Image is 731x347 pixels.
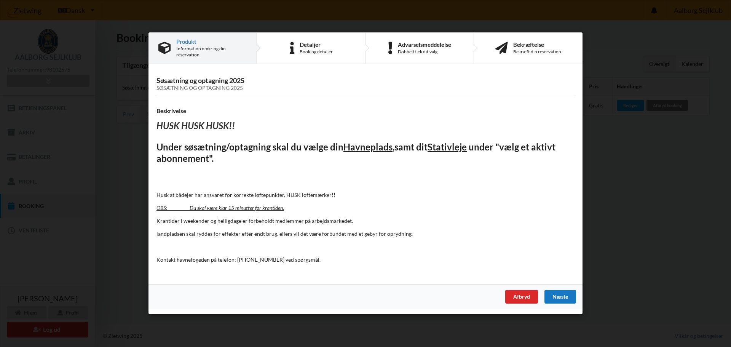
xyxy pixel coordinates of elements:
[398,42,451,48] div: Advarselsmeddelelse
[156,107,575,115] h4: Beskrivelse
[156,76,575,91] h3: Søsætning og optagning 2025
[176,38,247,45] div: Produkt
[156,230,575,238] p: landpladsen skal ryddes for effekter efter endt brug. ellers vil det være forbundet med et gebyr ...
[428,141,467,152] u: Stativleje
[300,42,333,48] div: Detaljer
[156,191,575,199] p: Husk at bådejer har ansvaret for korrekte løftepunkter. HUSK løftemærker!!
[156,141,575,165] h2: Under søsætning/optagning skal du vælge din samt dit under "vælg et aktivt abonnement".
[156,85,575,92] div: Søsætning og optagning 2025
[393,141,394,152] u: ,
[156,217,575,225] p: Krantider i weekender og helligdage er forbeholdt medlemmer på arbejdsmarkedet.
[156,120,235,131] i: HUSK HUSK HUSK!!
[505,290,538,304] div: Afbryd
[176,46,247,58] div: Information omkring din reservation
[343,141,393,152] u: Havneplads
[398,49,451,55] div: Dobbelttjek dit valg
[544,290,576,304] div: Næste
[156,256,575,264] p: Kontakt havnefogeden på telefon: [PHONE_NUMBER] ved spørgsmål.
[300,49,333,55] div: Booking detaljer
[513,49,561,55] div: Bekræft din reservation
[156,205,284,211] u: OBS: Du skal være klar 15 minutter før krantiden.
[513,42,561,48] div: Bekræftelse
